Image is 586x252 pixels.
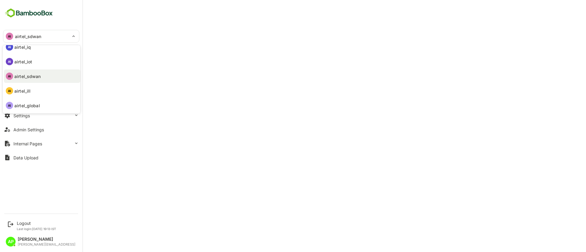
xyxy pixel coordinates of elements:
div: AI [6,58,13,65]
p: airtel_iot [14,59,32,65]
div: AI [6,73,13,80]
p: airtel_global [14,102,40,109]
p: airtel_ill [14,88,31,94]
div: AI [6,43,13,51]
div: AI [6,87,13,94]
div: AI [6,102,13,109]
p: airtel_iq [14,44,31,50]
p: airtel_sdwan [14,73,41,80]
